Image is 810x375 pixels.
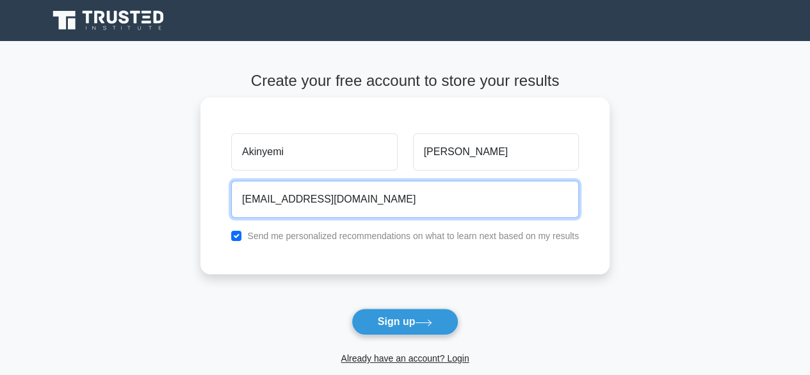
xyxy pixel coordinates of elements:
[413,133,579,171] input: Last name
[247,231,579,241] label: Send me personalized recommendations on what to learn next based on my results
[200,72,610,90] h4: Create your free account to store your results
[352,308,459,335] button: Sign up
[231,181,579,218] input: Email
[231,133,397,171] input: First name
[341,353,469,363] a: Already have an account? Login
